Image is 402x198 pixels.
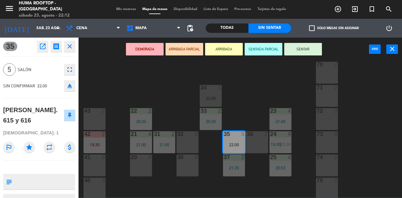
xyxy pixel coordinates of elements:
[351,5,359,13] i: exit_to_app
[317,154,317,160] div: 74
[24,142,35,153] i: star
[54,24,61,32] i: arrow_drop_down
[84,143,106,147] div: 19:30
[5,178,12,185] i: subject
[19,0,96,13] div: Huma Rooftop - [GEOGRAPHIC_DATA]
[44,142,55,153] i: repeat
[135,26,147,30] span: Mapa
[241,154,245,160] div: 2
[200,85,201,91] div: 34
[200,8,231,11] span: Lista de Espera
[102,154,106,160] div: 8
[223,143,245,147] div: 22:00
[148,108,152,114] div: 2
[317,62,317,67] div: 70
[102,178,106,183] div: 3
[317,178,317,183] div: 75
[334,108,338,114] div: 3
[66,82,73,90] i: eject
[248,23,291,33] div: Sin sentar
[200,108,201,114] div: 33
[334,131,338,137] div: 8
[171,131,175,137] div: 2
[3,63,16,76] span: 5
[37,83,47,88] span: 22:00
[37,41,48,52] button: open_in_new
[264,131,268,137] div: 2
[5,4,14,15] button: menu
[317,85,317,91] div: 71
[371,45,379,53] i: power_input
[18,66,61,73] span: Salón
[130,143,152,147] div: 21:00
[64,80,75,91] button: eject
[64,64,75,75] button: fullscreen
[224,131,224,137] div: 35
[388,45,396,53] i: close
[3,42,17,51] span: 35
[309,25,359,31] label: Solo mesas sin asignar
[5,4,14,13] i: menu
[66,66,73,73] i: fullscreen
[334,178,338,183] div: 2
[153,143,175,147] div: 21:00
[269,166,291,170] div: 20:53
[245,43,282,55] button: SENTADA PARCIAL
[288,131,291,137] div: 4
[195,154,198,160] div: 8
[284,43,322,55] button: SENTAR
[195,131,198,137] div: 8
[317,131,317,137] div: 73
[334,85,338,91] div: 2
[102,131,106,137] div: 2
[64,41,75,52] button: close
[200,96,222,101] div: 22:00
[271,142,280,147] span: 19:30
[3,83,35,88] span: SIN CONFIRMAR
[64,142,75,153] i: attach_money
[224,154,224,160] div: 37
[334,154,338,160] div: 2
[231,8,254,11] span: Pre-acceso
[280,142,281,147] span: |
[3,128,75,138] div: [DEMOGRAPHIC_DATA]: 1
[166,43,203,55] button: ARRIBADA PARCIAL
[51,41,62,52] button: receipt
[76,26,87,30] span: Cena
[241,131,245,137] div: 5
[386,44,398,54] button: close
[334,62,338,67] div: 2
[66,43,73,50] i: close
[113,8,139,11] span: Mis reservas
[223,166,245,170] div: 21:35
[148,154,152,160] div: 4
[139,8,171,11] span: Mapa de mesas
[218,85,222,91] div: 5
[186,24,194,32] span: pending_actions
[19,13,96,19] div: sábado 23. agosto - 22:12
[369,44,381,54] button: power_input
[3,105,64,125] div: [PERSON_NAME]. 615 y 616
[205,43,243,55] button: ARRIBADA
[385,24,393,32] i: power_settings_new
[206,23,248,33] div: Todas
[52,43,60,50] i: receipt
[254,8,289,11] span: Tarjetas de regalo
[102,108,106,114] div: 2
[288,154,291,160] div: 4
[130,119,152,124] div: 20:30
[368,5,376,13] i: turned_in_not
[334,5,342,13] i: add_circle_outline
